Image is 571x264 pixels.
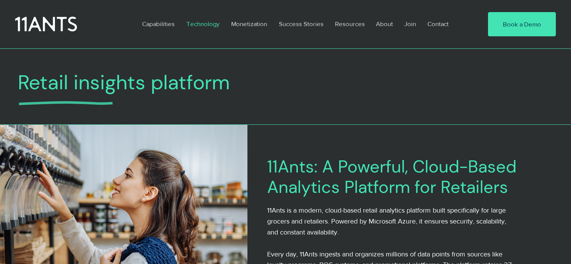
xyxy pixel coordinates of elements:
[227,15,271,33] p: Monetization
[422,15,455,33] a: Contact
[488,12,556,36] a: Book a Demo
[399,15,422,33] a: Join
[275,15,327,33] p: Success Stories
[400,15,420,33] p: Join
[267,155,516,198] span: 11Ants: A Powerful, Cloud-Based Analytics Platform for Retailers
[370,15,399,33] a: About
[273,15,329,33] a: Success Stories
[372,15,397,33] p: About
[181,15,225,33] a: Technology
[138,15,178,33] p: Capabilities
[424,15,452,33] p: Contact
[503,20,541,29] span: Book a Demo
[267,207,506,236] span: 11Ants is a modern, cloud-based retail analytics platform built specifically for large grocers an...
[183,15,223,33] p: Technology
[225,15,273,33] a: Monetization
[136,15,181,33] a: Capabilities
[18,69,230,95] span: Retail insights platform
[329,15,370,33] a: Resources
[331,15,369,33] p: Resources
[136,15,465,33] nav: Site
